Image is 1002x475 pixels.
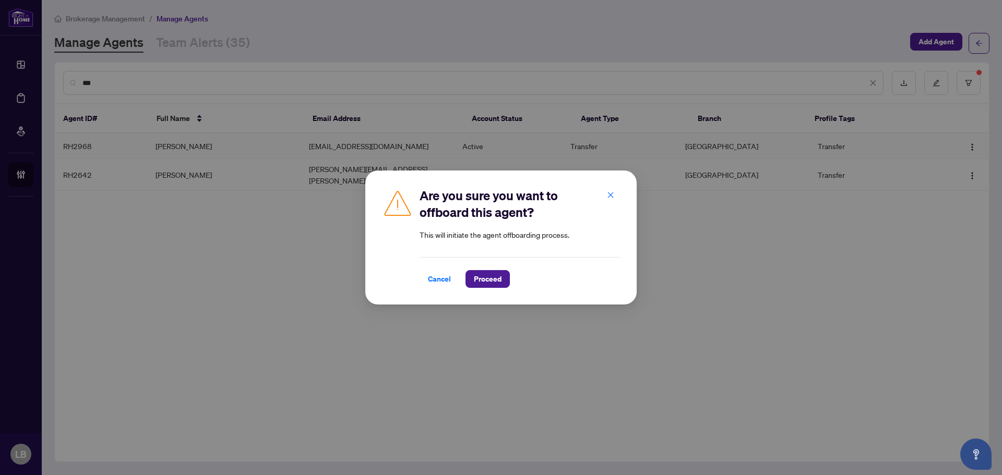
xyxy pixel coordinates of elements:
[382,187,413,218] img: Caution Icon
[474,271,502,287] span: Proceed
[420,270,459,288] button: Cancel
[466,270,510,288] button: Proceed
[420,229,620,240] article: This will initiate the agent offboarding process.
[960,439,992,470] button: Open asap
[428,271,451,287] span: Cancel
[607,191,614,199] span: close
[420,187,620,221] h2: Are you sure you want to offboard this agent?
